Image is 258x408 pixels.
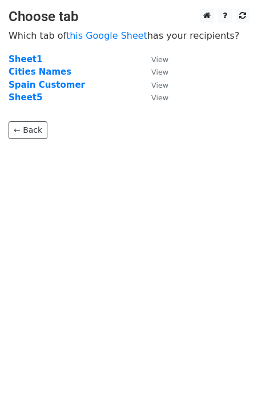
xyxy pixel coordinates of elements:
[151,93,168,102] small: View
[9,54,42,64] a: Sheet1
[151,81,168,89] small: View
[9,67,71,77] a: Cities Names
[9,92,42,103] a: Sheet5
[9,80,85,90] a: Spain Customer
[66,30,147,41] a: this Google Sheet
[140,54,168,64] a: View
[9,9,249,25] h3: Choose tab
[151,55,168,64] small: View
[9,121,47,139] a: ← Back
[140,67,168,77] a: View
[151,68,168,76] small: View
[9,30,249,42] p: Which tab of has your recipients?
[140,92,168,103] a: View
[140,80,168,90] a: View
